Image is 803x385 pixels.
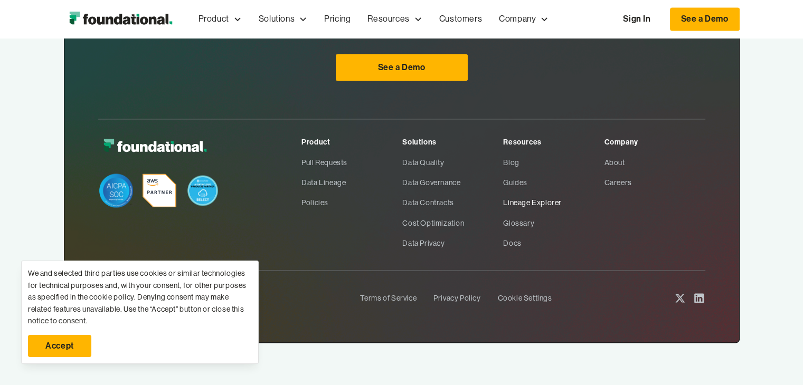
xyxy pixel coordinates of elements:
[612,8,661,30] a: Sign In
[402,233,503,253] a: Data Privacy
[316,2,359,36] a: Pricing
[402,192,503,213] a: Data Contracts
[301,172,402,192] a: Data Lineage
[98,136,212,157] img: Foundational Logo White
[402,136,503,148] div: Solutions
[604,152,705,172] a: About
[336,54,468,81] a: See a Demo
[367,12,409,26] div: Resources
[301,136,402,148] div: Product
[259,12,295,26] div: Solutions
[359,2,430,36] div: Resources
[503,192,604,213] a: Lineage Explorer
[402,172,503,192] a: Data Governance
[503,136,604,148] div: Resources
[431,2,490,36] a: Customers
[199,12,229,26] div: Product
[190,2,250,36] div: Product
[503,213,604,233] a: Glossary
[503,152,604,172] a: Blog
[497,288,552,308] a: Cookie Settings
[250,2,316,36] div: Solutions
[402,152,503,172] a: Data Quality
[604,136,705,148] div: Company
[503,172,604,192] a: Guides
[301,152,402,172] a: Pull Requests
[28,267,252,326] div: We and selected third parties use cookies or similar technologies for technical purposes and, wit...
[499,12,536,26] div: Company
[402,213,503,233] a: Cost Optimization
[301,192,402,213] a: Policies
[750,334,803,385] iframe: Chat Widget
[670,7,740,31] a: See a Demo
[99,174,133,207] img: SOC Badge
[64,8,177,30] img: Foundational Logo
[490,2,557,36] div: Company
[28,335,91,357] a: Accept
[64,8,177,30] a: home
[503,233,604,253] a: Docs
[604,172,705,192] a: Careers
[360,288,417,308] a: Terms of Service
[433,288,480,308] a: Privacy Policy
